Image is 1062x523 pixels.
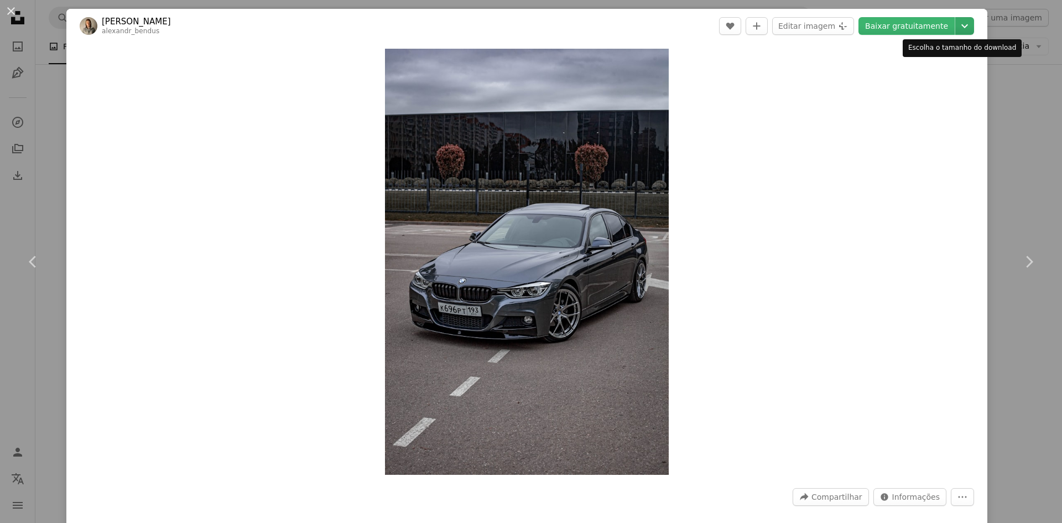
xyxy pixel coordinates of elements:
[996,209,1062,315] a: Próximo
[772,17,854,35] button: Editar imagem
[873,488,946,506] button: Estatísticas desta imagem
[102,16,171,27] a: [PERSON_NAME]
[102,27,159,35] a: alexandr_bendus
[858,17,955,35] a: Baixar gratuitamente
[811,489,862,505] span: Compartilhar
[746,17,768,35] button: Adicionar à coleção
[719,17,741,35] button: Curtir
[955,17,974,35] button: Escolha o tamanho do download
[385,49,669,475] button: Ampliar esta imagem
[80,17,97,35] img: Ir para o perfil de Александр Бендус
[903,39,1022,57] div: Escolha o tamanho do download
[892,489,940,505] span: Informações
[951,488,974,506] button: Mais ações
[385,49,669,475] img: Um carro preto estacionado em um estacionamento
[793,488,869,506] button: Compartilhar esta imagem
